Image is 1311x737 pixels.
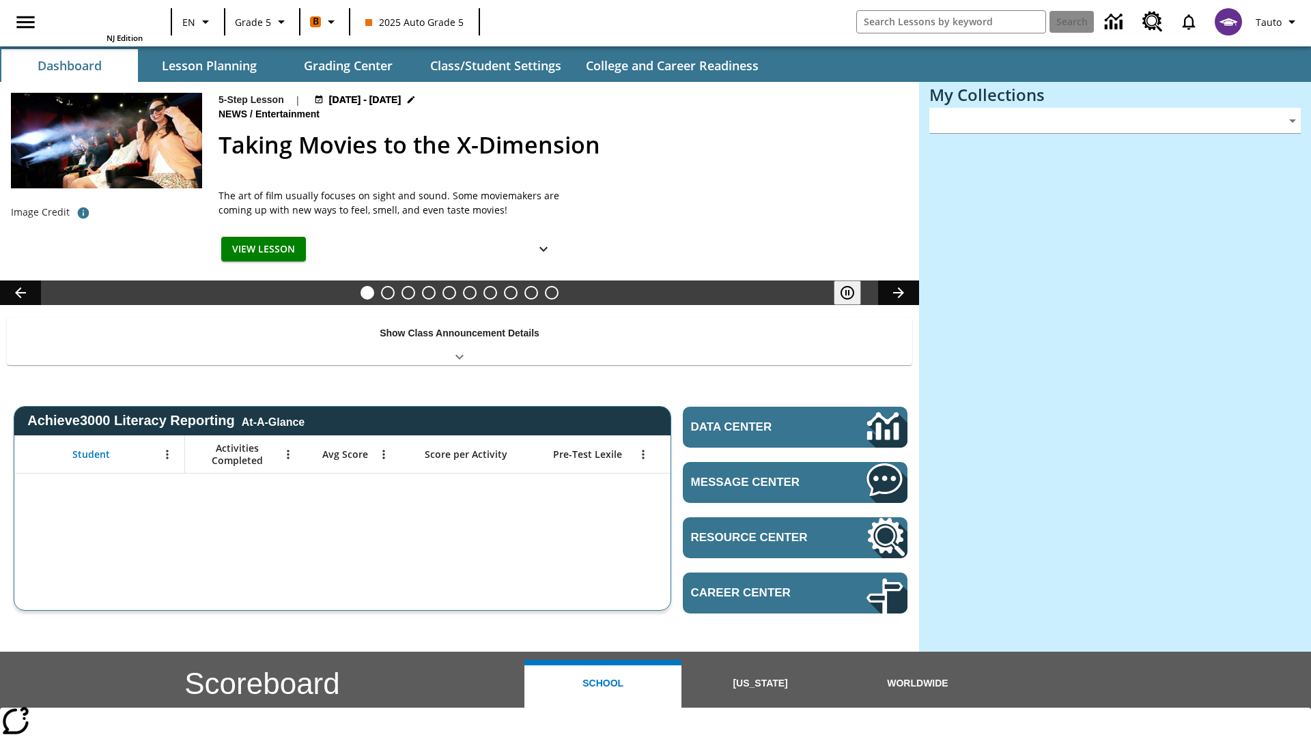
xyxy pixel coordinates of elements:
span: Resource Center [691,531,826,545]
button: Slide 6 One Idea, Lots of Hard Work [463,286,477,300]
button: Open side menu [5,2,46,42]
button: Class/Student Settings [419,49,572,82]
button: Slide 4 Do You Want Fries With That? [422,286,436,300]
button: Slide 10 Sleepless in the Animal Kingdom [545,286,559,300]
button: View Lesson [221,237,306,262]
span: 2025 Auto Grade 5 [365,15,464,29]
button: Photo credit: Photo by The Asahi Shimbun via Getty Images [70,201,97,225]
span: [DATE] - [DATE] [329,93,401,107]
button: Open Menu [278,444,298,465]
button: Slide 7 Pre-release lesson [483,286,497,300]
button: School [524,660,681,708]
button: Slide 5 What's the Big Idea? [442,286,456,300]
div: Home [54,4,143,43]
a: Career Center [683,573,907,613]
button: Show Details [530,237,557,262]
div: Show Class Announcement Details [7,318,912,365]
button: Open Menu [633,444,653,465]
span: Achieve3000 Literacy Reporting [27,413,305,429]
div: At-A-Glance [242,414,305,429]
span: EN [182,15,195,29]
span: Score per Activity [425,448,507,461]
span: Student [72,448,110,461]
button: Slide 8 Career Lesson [504,286,518,300]
span: Avg Score [322,448,368,461]
a: Data Center [1097,3,1134,41]
span: Message Center [691,476,826,489]
button: Aug 24 - Aug 24 Choose Dates [311,93,419,107]
button: Dashboard [1,49,138,82]
a: Message Center [683,462,907,503]
button: College and Career Readiness [575,49,770,82]
button: Open Menu [157,444,178,465]
span: Data Center [691,420,820,434]
span: / [250,109,253,119]
p: 5-Step Lesson [218,93,284,107]
span: Tauto [1256,15,1282,29]
span: Pre-Test Lexile [553,448,622,461]
h2: Taking Movies to the X-Dimension [218,128,903,162]
p: The art of film usually focuses on sight and sound. Some moviemakers are coming up with new ways ... [218,188,560,217]
button: Grading Center [280,49,417,82]
button: Lesson Planning [141,49,277,82]
h3: My Collections [929,85,1301,104]
a: Resource Center, Will open in new tab [1134,3,1171,40]
button: Open Menu [373,444,394,465]
button: Language: EN, Select a language [176,10,220,34]
span: Career Center [691,586,826,600]
img: Panel in front of the seats sprays water mist to the happy audience at a 4DX-equipped theater. [11,93,202,188]
button: Boost Class color is orange. Change class color [305,10,345,34]
button: [US_STATE] [681,660,838,708]
span: Activities Completed [192,442,282,467]
button: Grade: Grade 5, Select a grade [229,10,295,34]
p: Show Class Announcement Details [380,326,539,341]
a: Data Center [683,407,907,448]
button: Slide 1 Taking Movies to the X-Dimension [361,286,374,300]
span: NJ Edition [107,33,143,43]
span: | [295,93,300,107]
img: avatar image [1215,8,1242,35]
a: Notifications [1171,4,1207,40]
input: search field [857,11,1045,33]
button: Slide 3 Cars of the Future? [401,286,415,300]
div: Pause [834,280,875,305]
button: Worldwide [839,660,996,708]
span: B [313,13,319,30]
span: Grade 5 [235,15,271,29]
button: Slide 2 Born to Dirt Bike [381,286,395,300]
button: Lesson carousel, Next [878,280,919,305]
p: Image Credit [11,205,70,219]
button: Slide 9 Making a Difference for the Planet [524,286,538,300]
a: Resource Center, Will open in new tab [683,517,907,558]
button: Profile/Settings [1250,10,1306,34]
span: Entertainment [255,107,322,122]
a: Home [54,5,143,33]
button: Pause [834,280,861,305]
button: Select a new avatar [1207,4,1250,40]
span: News [218,107,250,122]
